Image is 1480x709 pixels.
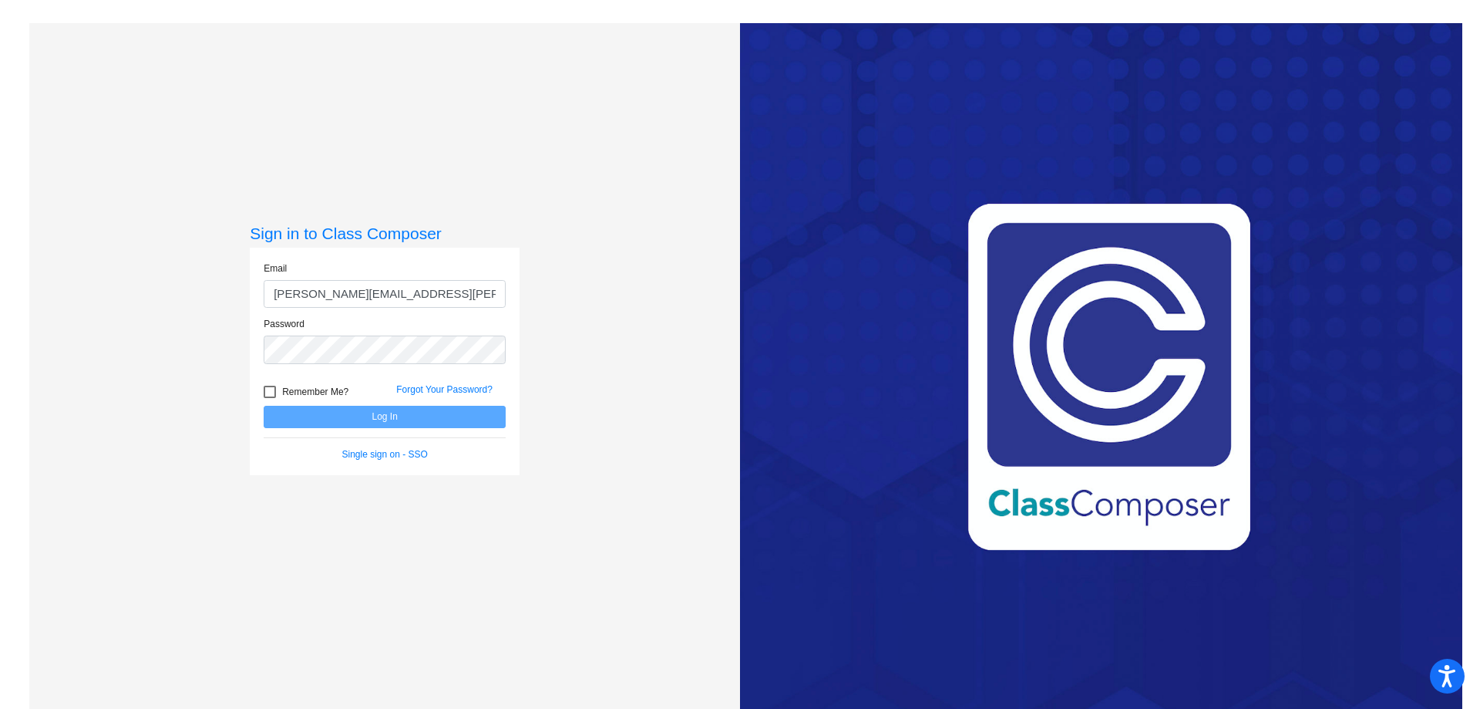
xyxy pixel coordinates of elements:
[282,383,348,401] span: Remember Me?
[250,224,520,243] h3: Sign in to Class Composer
[264,262,287,275] label: Email
[342,449,428,460] a: Single sign on - SSO
[264,317,304,331] label: Password
[396,384,493,395] a: Forgot Your Password?
[264,406,506,428] button: Log In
